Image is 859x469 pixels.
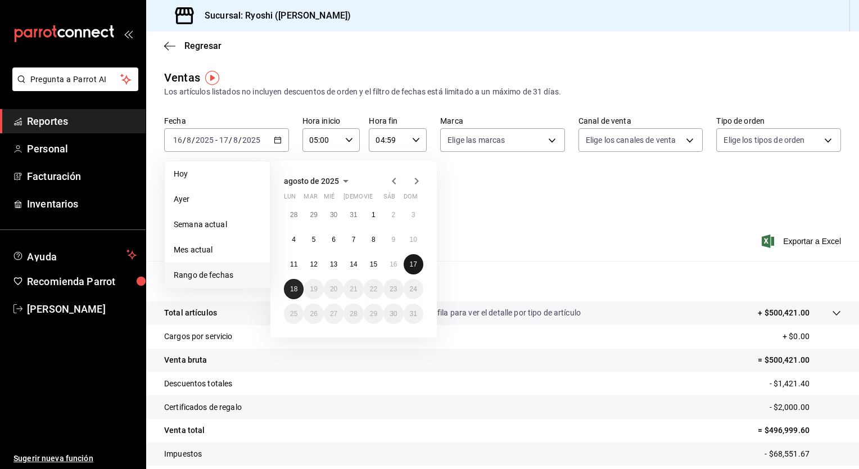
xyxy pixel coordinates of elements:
[174,168,261,180] span: Hoy
[27,114,137,129] span: Reportes
[304,229,323,250] button: 5 de agosto de 2025
[238,136,242,145] span: /
[383,205,403,225] button: 2 de agosto de 2025
[242,136,261,145] input: ----
[372,236,376,243] abbr: 8 de agosto de 2025
[404,254,423,274] button: 17 de agosto de 2025
[770,378,841,390] p: - $1,421.40
[383,254,403,274] button: 16 de agosto de 2025
[183,136,186,145] span: /
[290,285,297,293] abbr: 18 de agosto de 2025
[304,254,323,274] button: 12 de agosto de 2025
[404,229,423,250] button: 10 de agosto de 2025
[215,136,218,145] span: -
[196,9,351,22] h3: Sucursal: Ryoshi ([PERSON_NAME])
[410,285,417,293] abbr: 24 de agosto de 2025
[324,205,343,225] button: 30 de julio de 2025
[290,211,297,219] abbr: 28 de julio de 2025
[164,117,289,125] label: Fecha
[30,74,121,85] span: Pregunta a Parrot AI
[302,117,360,125] label: Hora inicio
[758,425,841,436] p: = $496,999.60
[324,229,343,250] button: 6 de agosto de 2025
[164,86,841,98] div: Los artículos listados no incluyen descuentos de orden y el filtro de fechas está limitado a un m...
[13,453,137,465] span: Sugerir nueva función
[352,236,356,243] abbr: 7 de agosto de 2025
[343,229,363,250] button: 7 de agosto de 2025
[404,205,423,225] button: 3 de agosto de 2025
[164,354,207,366] p: Venta bruta
[410,236,417,243] abbr: 10 de agosto de 2025
[27,248,122,261] span: Ayuda
[758,307,810,319] p: + $500,421.00
[770,402,841,413] p: - $2,000.00
[370,260,377,268] abbr: 15 de agosto de 2025
[330,260,337,268] abbr: 13 de agosto de 2025
[12,67,138,91] button: Pregunta a Parrot AI
[330,285,337,293] abbr: 20 de agosto de 2025
[343,193,410,205] abbr: jueves
[324,193,334,205] abbr: miércoles
[412,211,415,219] abbr: 3 de agosto de 2025
[324,279,343,299] button: 20 de agosto de 2025
[324,304,343,324] button: 27 de agosto de 2025
[724,134,804,146] span: Elige los tipos de orden
[284,177,339,186] span: agosto de 2025
[372,211,376,219] abbr: 1 de agosto de 2025
[27,301,137,317] span: [PERSON_NAME]
[229,136,232,145] span: /
[290,310,297,318] abbr: 25 de agosto de 2025
[174,269,261,281] span: Rango de fechas
[284,254,304,274] button: 11 de agosto de 2025
[410,310,417,318] abbr: 31 de agosto de 2025
[192,136,195,145] span: /
[350,310,357,318] abbr: 28 de agosto de 2025
[310,211,317,219] abbr: 29 de julio de 2025
[292,236,296,243] abbr: 4 de agosto de 2025
[383,229,403,250] button: 9 de agosto de 2025
[164,448,202,460] p: Impuestos
[124,29,133,38] button: open_drawer_menu
[284,174,352,188] button: agosto de 2025
[404,193,418,205] abbr: domingo
[343,254,363,274] button: 14 de agosto de 2025
[284,279,304,299] button: 18 de agosto de 2025
[390,310,397,318] abbr: 30 de agosto de 2025
[205,71,219,85] img: Tooltip marker
[304,279,323,299] button: 19 de agosto de 2025
[174,219,261,231] span: Semana actual
[284,193,296,205] abbr: lunes
[364,229,383,250] button: 8 de agosto de 2025
[758,354,841,366] p: = $500,421.00
[370,285,377,293] abbr: 22 de agosto de 2025
[312,236,316,243] abbr: 5 de agosto de 2025
[391,236,395,243] abbr: 9 de agosto de 2025
[174,193,261,205] span: Ayer
[284,304,304,324] button: 25 de agosto de 2025
[310,285,317,293] abbr: 19 de agosto de 2025
[310,310,317,318] abbr: 26 de agosto de 2025
[364,254,383,274] button: 15 de agosto de 2025
[764,234,841,248] span: Exportar a Excel
[304,205,323,225] button: 29 de julio de 2025
[364,193,373,205] abbr: viernes
[164,307,217,319] p: Total artículos
[343,205,363,225] button: 31 de julio de 2025
[330,211,337,219] abbr: 30 de julio de 2025
[27,196,137,211] span: Inventarios
[324,254,343,274] button: 13 de agosto de 2025
[391,211,395,219] abbr: 2 de agosto de 2025
[578,117,703,125] label: Canal de venta
[195,136,214,145] input: ----
[164,69,200,86] div: Ventas
[364,205,383,225] button: 1 de agosto de 2025
[343,304,363,324] button: 28 de agosto de 2025
[233,136,238,145] input: --
[370,310,377,318] abbr: 29 de agosto de 2025
[304,304,323,324] button: 26 de agosto de 2025
[219,136,229,145] input: --
[765,448,841,460] p: - $68,551.67
[173,136,183,145] input: --
[304,193,317,205] abbr: martes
